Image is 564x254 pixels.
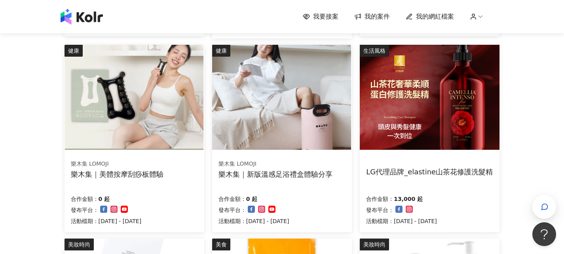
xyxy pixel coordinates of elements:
p: 發布平台： [366,205,394,215]
span: 我要接案 [313,12,338,21]
p: 活動檔期：[DATE] - [DATE] [218,216,289,226]
p: 發布平台： [218,205,246,215]
div: 美妝時尚 [65,239,94,250]
div: 健康 [65,45,83,57]
p: 0 起 [246,194,258,204]
p: 活動檔期：[DATE] - [DATE] [366,216,437,226]
span: 我的網紅檔案 [416,12,454,21]
img: 體雕代謝組｜刮刮！美體按摩刮痧板 [65,45,204,150]
a: 我的網紅檔案 [406,12,454,21]
img: 新版SPA級溫感足浴禮盒 [212,45,351,150]
p: 發布平台： [71,205,99,215]
div: 健康 [212,45,230,57]
p: 合作金額： [218,194,246,204]
div: 樂木集 LOMOJI [71,160,163,168]
img: logo [61,9,103,25]
p: 0 起 [99,194,110,204]
span: 我的案件 [365,12,390,21]
p: 活動檔期：[DATE] - [DATE] [71,216,142,226]
p: 合作金額： [71,194,99,204]
div: 樂木集 LOMOJI [218,160,332,168]
div: 美食 [212,239,230,250]
div: 樂木集｜美體按摩刮痧板體驗 [71,169,163,179]
a: 我要接案 [303,12,338,21]
div: 樂木集｜新版溫感足浴禮盒體驗分享 [218,169,332,179]
div: 美妝時尚 [360,239,389,250]
div: 生活風格 [360,45,389,57]
iframe: Help Scout Beacon - Open [532,222,556,246]
div: LG代理品牌_elastine山茶花修護洗髮精 [366,167,493,177]
img: elastine山茶花奢華柔順蛋白修護洗髮精 [360,45,499,150]
a: 我的案件 [354,12,390,21]
p: 13,000 起 [394,194,423,204]
p: 合作金額： [366,194,394,204]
